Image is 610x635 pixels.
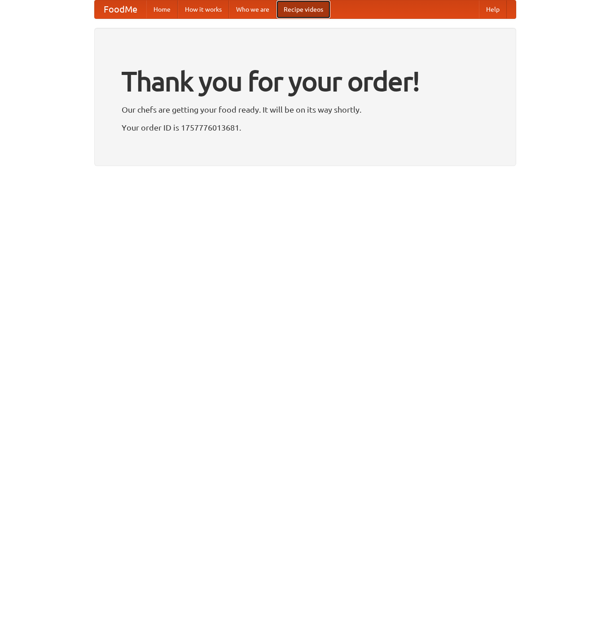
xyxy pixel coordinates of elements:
[122,121,489,134] p: Your order ID is 1757776013681.
[95,0,146,18] a: FoodMe
[122,60,489,103] h1: Thank you for your order!
[276,0,330,18] a: Recipe videos
[229,0,276,18] a: Who we are
[178,0,229,18] a: How it works
[479,0,507,18] a: Help
[122,103,489,116] p: Our chefs are getting your food ready. It will be on its way shortly.
[146,0,178,18] a: Home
